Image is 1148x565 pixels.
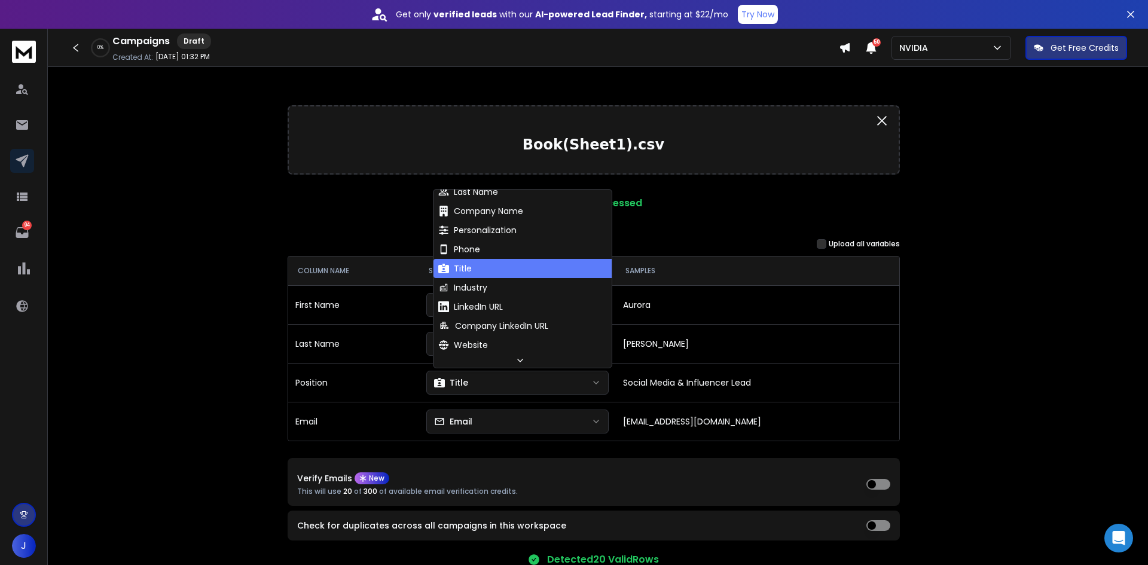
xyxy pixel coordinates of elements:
[535,8,647,20] strong: AI-powered Lead Finder,
[438,205,523,217] div: Company Name
[298,135,889,154] p: Book(Sheet1).csv
[343,486,352,496] span: 20
[872,38,881,47] span: 50
[616,285,899,324] td: Aurora
[288,285,419,324] td: First Name
[288,363,419,402] td: Position
[297,474,352,482] p: Verify Emails
[616,402,899,441] td: [EMAIL_ADDRESS][DOMAIN_NAME]
[355,472,389,484] div: New
[12,534,36,558] span: J
[12,41,36,63] img: logo
[288,256,419,285] th: COLUMN NAME
[438,262,472,274] div: Title
[616,256,899,285] th: SAMPLES
[438,186,498,198] div: Last Name
[97,44,103,51] p: 0 %
[616,324,899,363] td: [PERSON_NAME]
[438,282,487,294] div: Industry
[438,320,548,332] div: Company LinkedIn URL
[112,34,170,48] h1: Campaigns
[829,239,900,249] label: Upload all variables
[297,487,518,496] p: This will use of of available email verification credits.
[434,377,468,389] div: Title
[438,339,488,351] div: Website
[1051,42,1119,54] p: Get Free Credits
[616,363,899,402] td: Social Media & Influencer Lead
[396,8,728,20] p: Get only with our starting at $22/mo
[1104,524,1133,552] div: Open Intercom Messenger
[434,416,472,427] div: Email
[155,52,210,62] p: [DATE] 01:32 PM
[438,224,517,236] div: Personalization
[288,324,419,363] td: Last Name
[297,521,566,530] label: Check for duplicates across all campaigns in this workspace
[438,301,503,313] div: LinkedIn URL
[433,8,497,20] strong: verified leads
[112,53,153,62] p: Created At:
[899,42,933,54] p: NVIDIA
[364,486,377,496] span: 300
[419,256,616,285] th: SELECT TYPE
[22,221,32,230] p: 94
[741,8,774,20] p: Try Now
[438,243,480,255] div: Phone
[288,402,419,441] td: Email
[177,33,211,49] div: Draft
